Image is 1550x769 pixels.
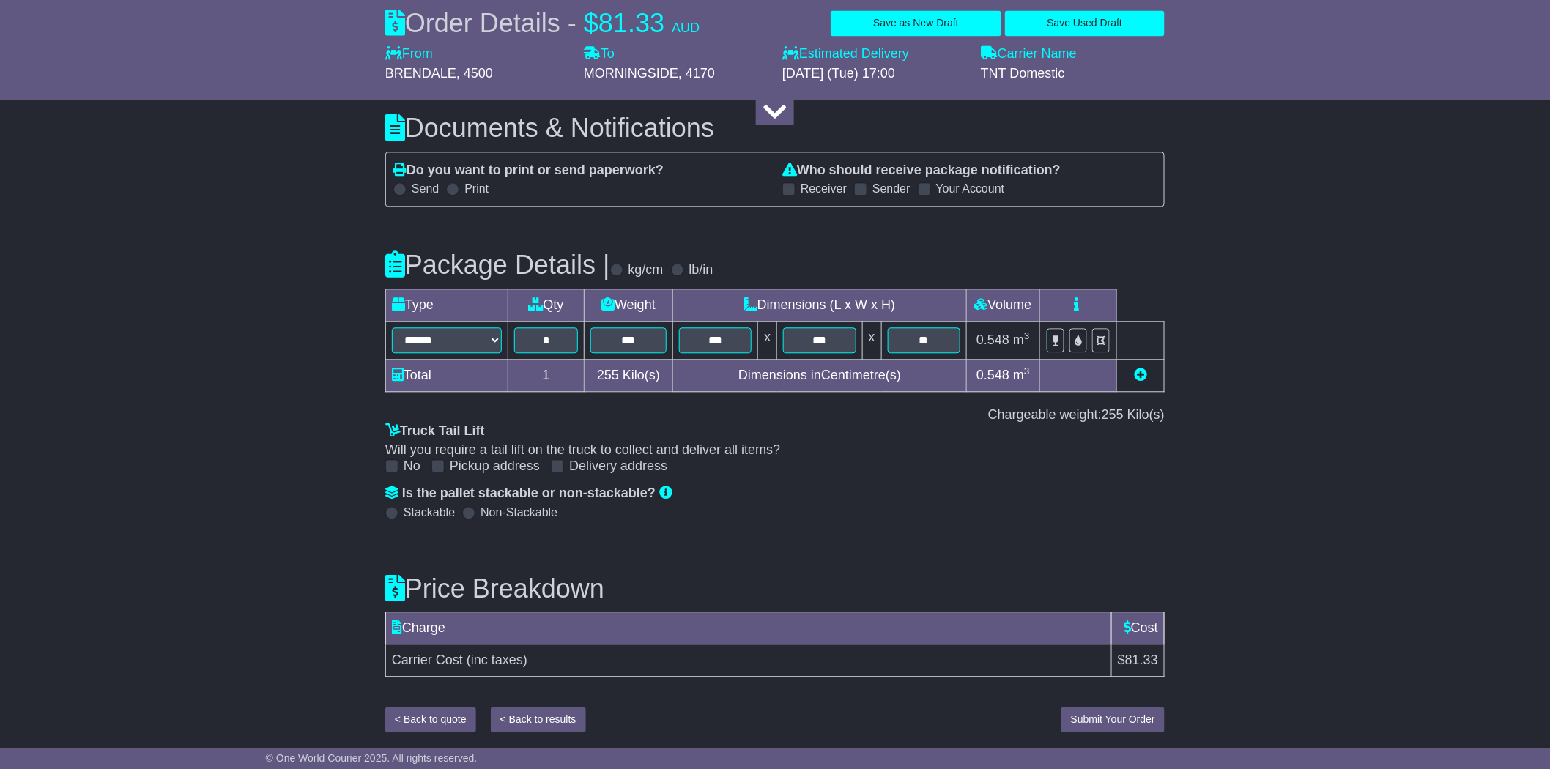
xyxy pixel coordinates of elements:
label: No [404,458,420,475]
td: Dimensions in Centimetre(s) [673,360,967,392]
label: Receiver [801,182,847,196]
span: , 4170 [678,66,715,81]
button: Submit Your Order [1061,707,1165,732]
label: Send [412,182,439,196]
label: kg/cm [628,262,664,278]
h3: Documents & Notifications [385,114,1165,143]
span: m [1013,368,1030,382]
label: Who should receive package notification? [782,163,1061,179]
label: Stackable [404,505,455,519]
div: [DATE] (Tue) 17:00 [782,66,966,82]
sup: 3 [1024,330,1030,341]
label: From [385,46,433,62]
span: , 4500 [456,66,493,81]
span: BRENDALE [385,66,456,81]
label: Print [464,182,489,196]
span: 0.548 [976,368,1009,382]
td: Qty [508,289,585,321]
td: Dimensions (L x W x H) [673,289,967,321]
label: Sender [872,182,911,196]
button: < Back to results [491,707,586,732]
button: Save as New Draft [831,10,1001,36]
span: © One World Courier 2025. All rights reserved. [266,752,478,764]
span: MORNINGSIDE [584,66,678,81]
label: Carrier Name [981,46,1077,62]
td: Volume [966,289,1039,321]
td: Type [386,289,508,321]
h3: Package Details | [385,250,610,280]
span: Submit Your Order [1071,713,1155,725]
td: 1 [508,360,585,392]
button: < Back to quote [385,707,476,732]
td: Charge [386,612,1112,644]
label: Estimated Delivery [782,46,966,62]
td: x [862,321,881,359]
label: Pickup address [450,458,540,475]
span: 255 [1102,407,1124,422]
span: 0.548 [976,333,1009,347]
span: Is the pallet stackable or non-stackable? [402,486,656,500]
span: $ [584,8,598,38]
label: Delivery address [569,458,667,475]
span: AUD [672,21,700,35]
td: Total [386,360,508,392]
label: Truck Tail Lift [385,423,485,439]
h3: Price Breakdown [385,574,1165,603]
td: Kilo(s) [584,360,672,392]
div: Order Details - [385,7,700,39]
span: m [1013,333,1030,347]
span: 81.33 [598,8,664,38]
span: $81.33 [1118,653,1158,667]
td: x [758,321,777,359]
label: lb/in [689,262,713,278]
div: Chargeable weight: Kilo(s) [385,407,1165,423]
button: Save Used Draft [1005,10,1165,36]
div: TNT Domestic [981,66,1165,82]
label: Do you want to print or send paperwork? [393,163,664,179]
td: Weight [584,289,672,321]
label: Non-Stackable [481,505,557,519]
label: To [584,46,615,62]
div: Will you require a tail lift on the truck to collect and deliver all items? [385,442,1165,458]
a: Add new item [1134,368,1147,382]
sup: 3 [1024,365,1030,376]
span: (inc taxes) [467,653,527,667]
td: Cost [1111,612,1164,644]
span: 255 [597,368,619,382]
label: Your Account [936,182,1005,196]
span: Carrier Cost [392,653,463,667]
